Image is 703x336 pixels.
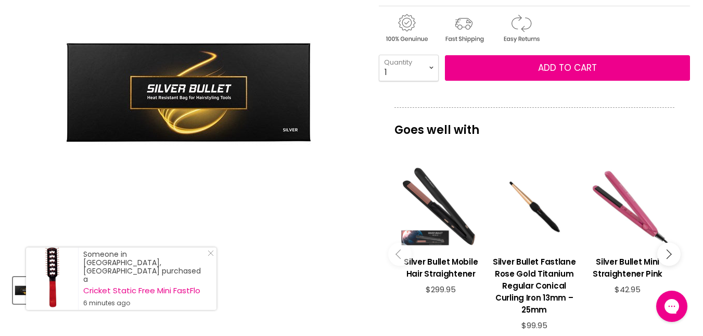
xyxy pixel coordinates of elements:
span: $42.95 [615,284,641,295]
h3: Silver Bullet Mobile Hair Straightener [400,256,482,280]
small: 6 minutes ago [83,299,206,307]
h3: Silver Bullet Fastlane Rose Gold Titanium Regular Conical Curling Iron 13mm – 25mm [493,256,576,316]
a: View product:Silver Bullet Fastlane Rose Gold Titanium Regular Conical Curling Iron 13mm – 25mm [493,248,576,321]
select: Quantity [379,55,439,81]
div: Product thumbnails [11,274,363,304]
img: returns.gif [493,13,548,44]
svg: Close Icon [208,250,214,256]
button: Add to cart [445,55,690,81]
span: Add to cart [538,61,597,74]
a: View product:Silver Bullet Mobile Hair Straightener [400,248,482,285]
a: Visit product page [26,247,78,310]
div: Someone in [GEOGRAPHIC_DATA], [GEOGRAPHIC_DATA] purchased a [83,250,206,307]
span: $99.95 [521,320,547,331]
img: Silver Bullet Heat Resistant Bag - Clearance! [14,278,39,303]
a: Cricket Static Free Mini FastFlo [83,287,206,295]
a: Close Notification [203,250,214,260]
a: View product:Silver Bullet Mini Straightener Pink [586,248,669,285]
button: Silver Bullet Heat Resistant Bag - Clearance! [13,277,40,304]
p: Goes well with [394,107,674,142]
span: $299.95 [426,284,456,295]
img: genuine.gif [379,13,434,44]
img: shipping.gif [436,13,491,44]
h3: Silver Bullet Mini Straightener Pink [586,256,669,280]
iframe: Gorgias live chat messenger [651,287,693,326]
